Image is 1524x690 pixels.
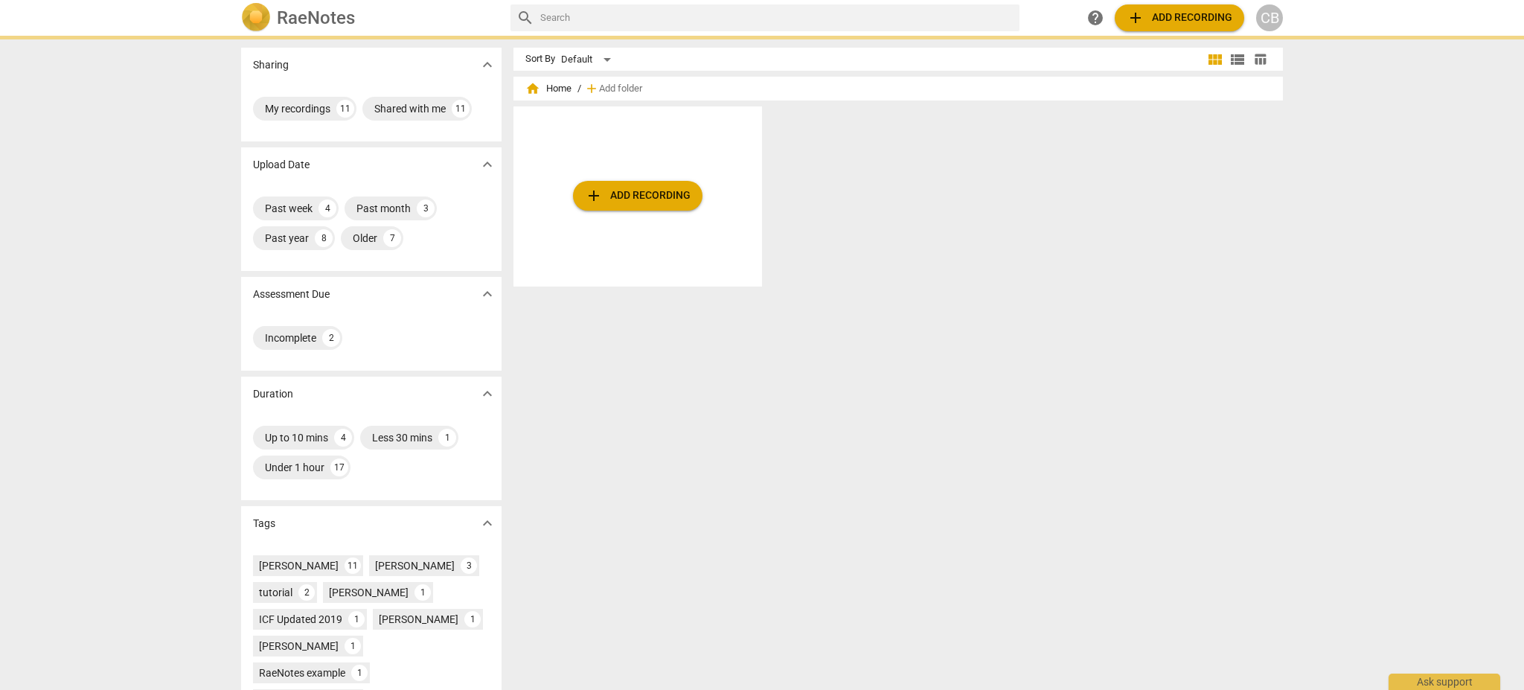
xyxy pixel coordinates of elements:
[464,611,481,627] div: 1
[351,665,368,681] div: 1
[516,9,534,27] span: search
[265,330,316,345] div: Incomplete
[478,56,496,74] span: expand_more
[414,584,431,601] div: 1
[1256,4,1283,31] button: CB
[379,612,458,627] div: [PERSON_NAME]
[585,187,603,205] span: add
[525,54,555,65] div: Sort By
[476,54,499,76] button: Show more
[1389,674,1500,690] div: Ask support
[478,514,496,532] span: expand_more
[438,429,456,447] div: 1
[259,558,339,573] div: [PERSON_NAME]
[253,386,293,402] p: Duration
[334,429,352,447] div: 4
[1127,9,1232,27] span: Add recording
[383,229,401,247] div: 7
[1226,48,1249,71] button: List view
[265,201,313,216] div: Past week
[345,558,361,574] div: 11
[265,460,324,475] div: Under 1 hour
[253,57,289,73] p: Sharing
[374,101,446,116] div: Shared with me
[1082,4,1109,31] a: Help
[330,459,348,476] div: 17
[525,81,540,96] span: home
[1206,51,1224,68] span: view_module
[259,585,292,600] div: tutorial
[476,383,499,405] button: Show more
[476,153,499,176] button: Show more
[318,199,336,217] div: 4
[241,3,271,33] img: Logo
[561,48,616,71] div: Default
[525,81,571,96] span: Home
[1204,48,1226,71] button: Tile view
[353,231,377,246] div: Older
[1127,9,1144,27] span: add
[478,156,496,173] span: expand_more
[478,285,496,303] span: expand_more
[336,100,354,118] div: 11
[345,638,361,654] div: 1
[476,283,499,305] button: Show more
[322,329,340,347] div: 2
[356,201,411,216] div: Past month
[298,584,315,601] div: 2
[540,6,1014,30] input: Search
[329,585,409,600] div: [PERSON_NAME]
[452,100,470,118] div: 11
[1086,9,1104,27] span: help
[265,231,309,246] div: Past year
[265,101,330,116] div: My recordings
[372,430,432,445] div: Less 30 mins
[1253,52,1267,66] span: table_chart
[577,83,581,95] span: /
[375,558,455,573] div: [PERSON_NAME]
[476,512,499,534] button: Show more
[253,287,330,302] p: Assessment Due
[259,665,345,680] div: RaeNotes example
[315,229,333,247] div: 8
[585,187,691,205] span: Add recording
[241,3,499,33] a: LogoRaeNotes
[478,385,496,403] span: expand_more
[253,157,310,173] p: Upload Date
[1229,51,1246,68] span: view_list
[461,558,477,574] div: 3
[573,181,702,211] button: Upload
[277,7,355,28] h2: RaeNotes
[265,430,328,445] div: Up to 10 mins
[584,81,599,96] span: add
[1115,4,1244,31] button: Upload
[259,639,339,654] div: [PERSON_NAME]
[417,199,435,217] div: 3
[259,612,342,627] div: ICF Updated 2019
[348,611,365,627] div: 1
[1249,48,1271,71] button: Table view
[599,83,642,95] span: Add folder
[253,516,275,531] p: Tags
